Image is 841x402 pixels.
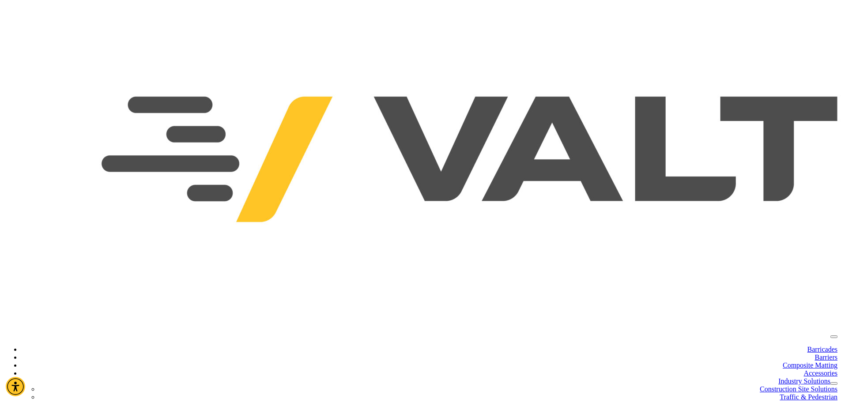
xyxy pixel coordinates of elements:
a: Accessories [804,369,837,377]
button: menu toggle [830,335,837,338]
a: Construction Site Solutions [760,385,837,393]
a: Barricades [807,346,837,353]
a: Industry Solutions [778,377,830,385]
div: Accessibility Menu [6,377,25,396]
a: Barriers [815,353,837,361]
a: Traffic & Pedestrian [780,393,837,401]
button: dropdown toggle [830,382,837,385]
a: Composite Matting [783,361,837,369]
